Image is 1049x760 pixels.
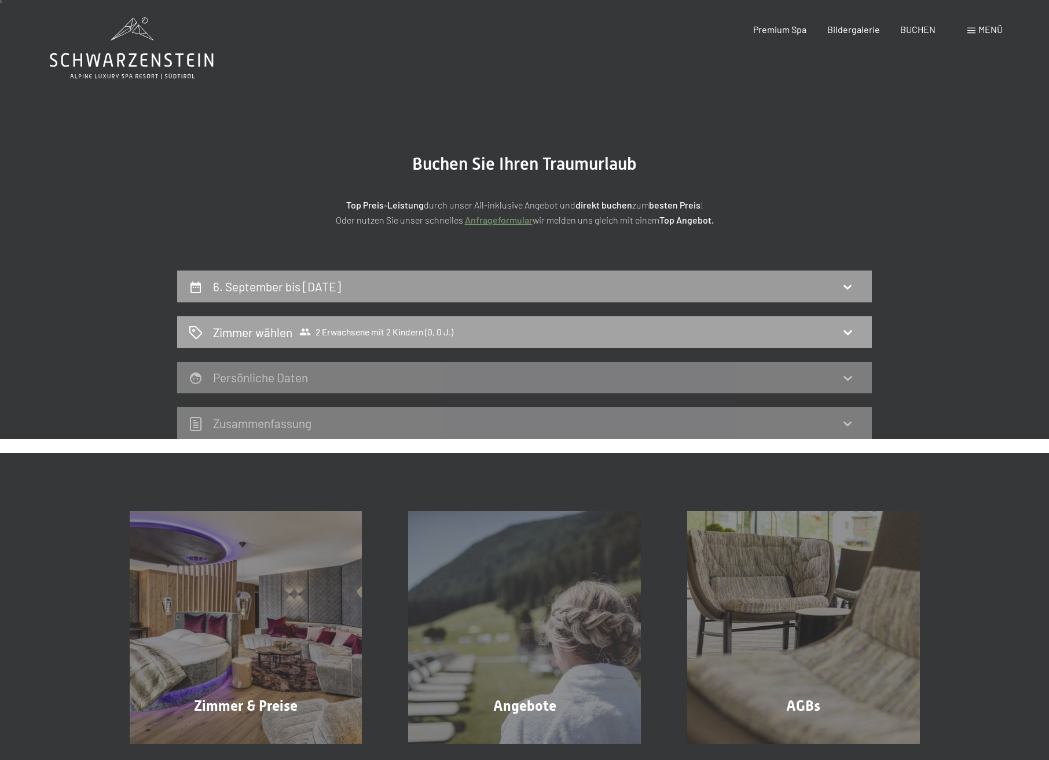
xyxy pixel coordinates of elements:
a: Buchung AGBs [664,511,943,744]
span: Angebote [493,697,556,714]
h2: Zusammen­fassung [213,416,311,430]
a: Premium Spa [753,24,806,35]
span: Menü [978,24,1003,35]
h2: 6. September bis [DATE] [213,279,341,294]
a: Anfrageformular [465,214,533,225]
span: Zimmer & Preise [194,697,298,714]
h2: Persönliche Daten [213,370,308,385]
strong: Top Angebot. [659,214,714,225]
span: 2 Erwachsene mit 2 Kindern (0, 0 J.) [299,326,453,338]
a: Buchung Angebote [385,511,664,744]
a: Bildergalerie [827,24,880,35]
h2: Zimmer wählen [213,324,292,341]
strong: Top Preis-Leistung [346,199,424,210]
span: AGBs [786,697,820,714]
strong: direkt buchen [575,199,632,210]
a: BUCHEN [900,24,936,35]
span: Buchen Sie Ihren Traumurlaub [412,154,637,174]
p: durch unser All-inklusive Angebot und zum ! Oder nutzen Sie unser schnelles wir melden uns gleich... [235,198,814,227]
strong: besten Preis [649,199,700,210]
a: Buchung Zimmer & Preise [107,511,386,744]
